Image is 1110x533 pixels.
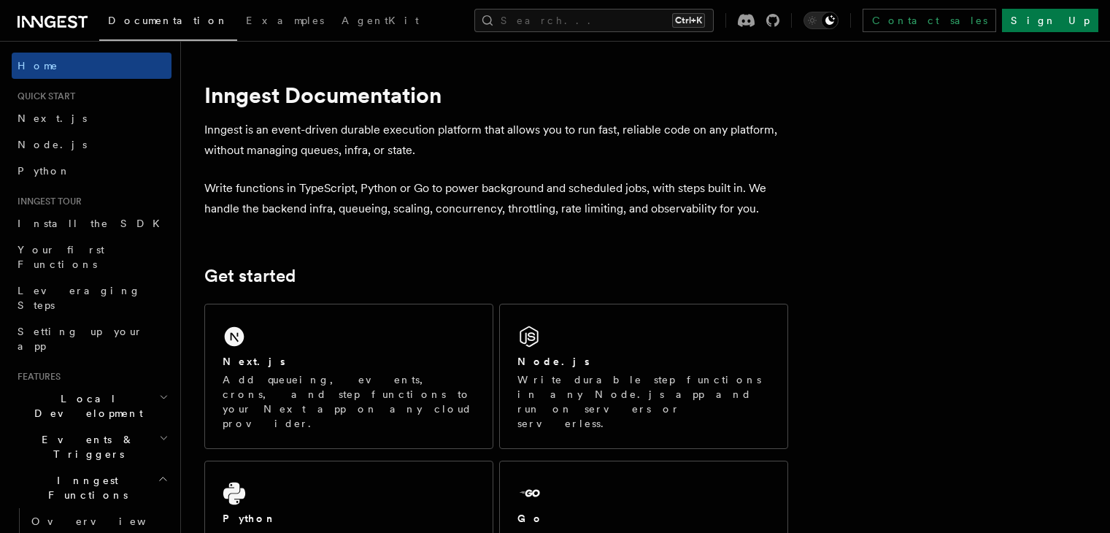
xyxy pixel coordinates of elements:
[803,12,839,29] button: Toggle dark mode
[499,304,788,449] a: Node.jsWrite durable step functions in any Node.js app and run on servers or serverless.
[12,196,82,207] span: Inngest tour
[12,158,171,184] a: Python
[12,432,159,461] span: Events & Triggers
[99,4,237,41] a: Documentation
[12,371,61,383] span: Features
[237,4,333,39] a: Examples
[18,218,169,229] span: Install the SDK
[31,515,182,527] span: Overview
[204,120,788,161] p: Inngest is an event-driven durable execution platform that allows you to run fast, reliable code ...
[18,244,104,270] span: Your first Functions
[12,237,171,277] a: Your first Functions
[18,285,141,311] span: Leveraging Steps
[342,15,419,26] span: AgentKit
[12,105,171,131] a: Next.js
[517,511,544,526] h2: Go
[333,4,428,39] a: AgentKit
[223,372,475,431] p: Add queueing, events, crons, and step functions to your Next app on any cloud provider.
[672,13,705,28] kbd: Ctrl+K
[12,473,158,502] span: Inngest Functions
[223,354,285,369] h2: Next.js
[12,318,171,359] a: Setting up your app
[18,58,58,73] span: Home
[204,266,296,286] a: Get started
[1002,9,1098,32] a: Sign Up
[12,131,171,158] a: Node.js
[12,277,171,318] a: Leveraging Steps
[18,165,71,177] span: Python
[517,354,590,369] h2: Node.js
[223,511,277,526] h2: Python
[863,9,996,32] a: Contact sales
[204,304,493,449] a: Next.jsAdd queueing, events, crons, and step functions to your Next app on any cloud provider.
[108,15,228,26] span: Documentation
[12,391,159,421] span: Local Development
[18,112,87,124] span: Next.js
[12,210,171,237] a: Install the SDK
[18,326,143,352] span: Setting up your app
[12,467,171,508] button: Inngest Functions
[517,372,770,431] p: Write durable step functions in any Node.js app and run on servers or serverless.
[474,9,714,32] button: Search...Ctrl+K
[12,91,75,102] span: Quick start
[12,426,171,467] button: Events & Triggers
[12,53,171,79] a: Home
[12,386,171,426] button: Local Development
[246,15,324,26] span: Examples
[204,178,788,219] p: Write functions in TypeScript, Python or Go to power background and scheduled jobs, with steps bu...
[18,139,87,150] span: Node.js
[204,82,788,108] h1: Inngest Documentation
